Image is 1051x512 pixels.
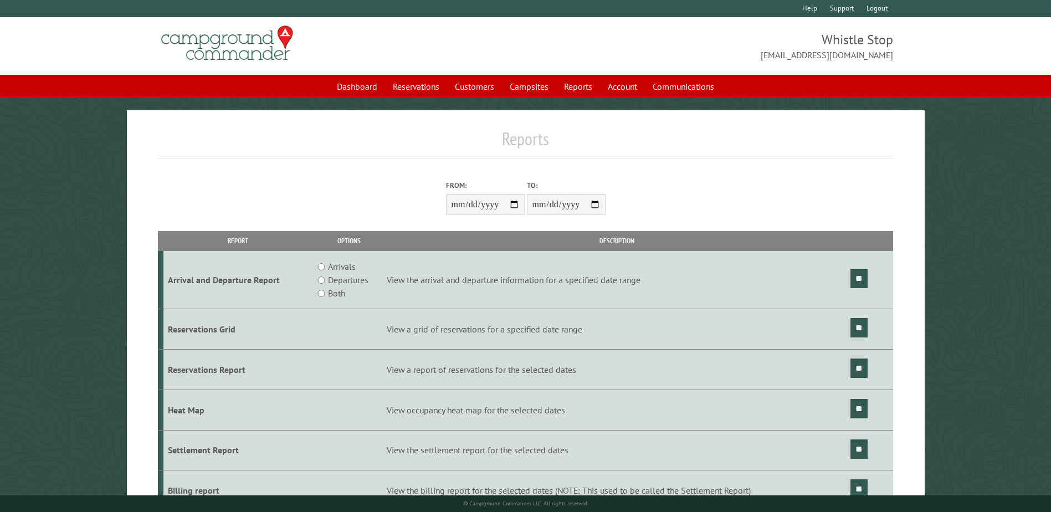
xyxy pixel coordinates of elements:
span: Whistle Stop [EMAIL_ADDRESS][DOMAIN_NAME] [526,30,893,62]
th: Description [385,231,849,250]
a: Dashboard [330,76,384,97]
td: Settlement Report [163,430,312,470]
td: Reservations Report [163,349,312,390]
td: Arrival and Departure Report [163,251,312,309]
a: Campsites [503,76,555,97]
td: View the billing report for the selected dates (NOTE: This used to be called the Settlement Report) [385,470,849,511]
a: Communications [646,76,721,97]
label: Departures [328,273,368,286]
td: View the arrival and departure information for a specified date range [385,251,849,309]
label: Arrivals [328,260,356,273]
a: Account [601,76,644,97]
td: View occupancy heat map for the selected dates [385,390,849,430]
a: Customers [448,76,501,97]
td: Heat Map [163,390,312,430]
th: Options [312,231,384,250]
td: View the settlement report for the selected dates [385,430,849,470]
small: © Campground Commander LLC. All rights reserved. [463,500,588,507]
label: Both [328,286,345,300]
a: Reports [557,76,599,97]
label: From: [446,180,525,191]
td: View a report of reservations for the selected dates [385,349,849,390]
th: Report [163,231,312,250]
label: To: [527,180,606,191]
a: Reservations [386,76,446,97]
h1: Reports [158,128,893,158]
td: Reservations Grid [163,309,312,350]
img: Campground Commander [158,22,296,65]
td: View a grid of reservations for a specified date range [385,309,849,350]
td: Billing report [163,470,312,511]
